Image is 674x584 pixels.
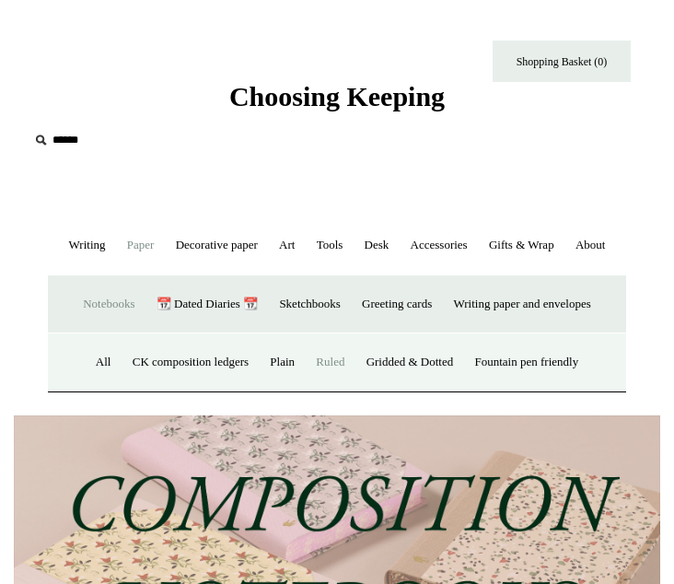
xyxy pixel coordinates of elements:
a: 📆 Dated Diaries 📆 [147,280,267,329]
a: Desk [355,221,399,270]
a: Writing paper and envelopes [445,280,600,329]
a: Fountain pen friendly [466,338,588,387]
a: CK composition ledgers [123,338,258,387]
a: Greeting cards [353,280,441,329]
a: Ruled [307,338,354,387]
a: Accessories [401,221,477,270]
a: Sketchbooks [270,280,349,329]
a: Art [270,221,304,270]
span: Choosing Keeping [229,81,445,111]
a: Plain [261,338,304,387]
a: Paper [118,221,164,270]
a: All [87,338,121,387]
a: Decorative paper [167,221,267,270]
a: Notebooks [74,280,144,329]
a: Choosing Keeping [229,96,445,109]
a: Writing [60,221,115,270]
a: Gridded & Dotted [357,338,463,387]
a: Tools [308,221,353,270]
a: About [566,221,615,270]
a: Gifts & Wrap [480,221,564,270]
a: Shopping Basket (0) [493,41,631,82]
